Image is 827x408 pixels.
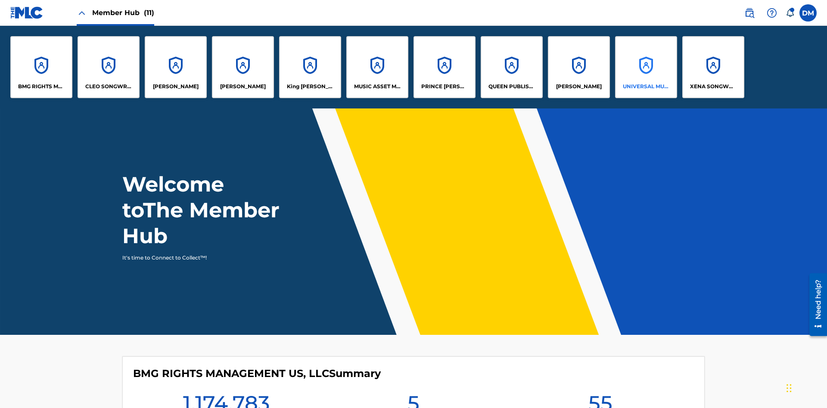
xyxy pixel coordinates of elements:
[548,36,610,98] a: Accounts[PERSON_NAME]
[122,254,272,262] p: It's time to Connect to Collect™!
[556,83,602,90] p: RONALD MCTESTERSON
[413,36,476,98] a: AccountsPRINCE [PERSON_NAME]
[481,36,543,98] a: AccountsQUEEN PUBLISHA
[133,367,381,380] h4: BMG RIGHTS MANAGEMENT US, LLC
[615,36,677,98] a: AccountsUNIVERSAL MUSIC PUB GROUP
[144,9,154,17] span: (11)
[803,270,827,340] iframe: Resource Center
[744,8,755,18] img: search
[690,83,737,90] p: XENA SONGWRITER
[786,9,794,17] div: Notifications
[421,83,468,90] p: PRINCE MCTESTERSON
[741,4,758,22] a: Public Search
[763,4,780,22] div: Help
[18,83,65,90] p: BMG RIGHTS MANAGEMENT US, LLC
[488,83,535,90] p: QUEEN PUBLISHA
[78,36,140,98] a: AccountsCLEO SONGWRITER
[354,83,401,90] p: MUSIC ASSET MANAGEMENT (MAM)
[220,83,266,90] p: EYAMA MCSINGER
[767,8,777,18] img: help
[153,83,199,90] p: ELVIS COSTELLO
[10,36,72,98] a: AccountsBMG RIGHTS MANAGEMENT US, LLC
[145,36,207,98] a: Accounts[PERSON_NAME]
[10,6,44,19] img: MLC Logo
[682,36,744,98] a: AccountsXENA SONGWRITER
[346,36,408,98] a: AccountsMUSIC ASSET MANAGEMENT (MAM)
[623,83,670,90] p: UNIVERSAL MUSIC PUB GROUP
[92,8,154,18] span: Member Hub
[212,36,274,98] a: Accounts[PERSON_NAME]
[787,375,792,401] div: Drag
[77,8,87,18] img: Close
[122,171,283,249] h1: Welcome to The Member Hub
[287,83,334,90] p: King McTesterson
[279,36,341,98] a: AccountsKing [PERSON_NAME]
[799,4,817,22] div: User Menu
[784,367,827,408] iframe: Chat Widget
[85,83,132,90] p: CLEO SONGWRITER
